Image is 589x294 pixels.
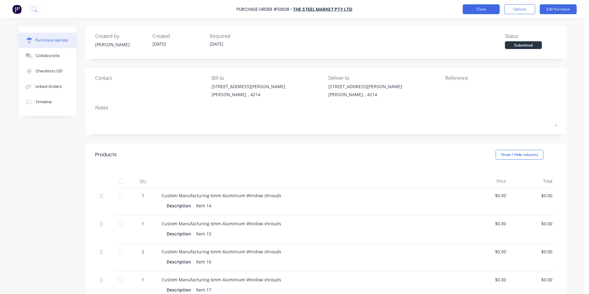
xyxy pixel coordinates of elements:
[134,276,152,283] div: 1
[212,91,285,98] div: [PERSON_NAME], , 4214
[95,151,117,158] div: Products
[328,91,402,98] div: [PERSON_NAME], , 4214
[196,257,211,266] div: Item 16
[516,220,552,227] div: $0.00
[134,192,152,199] div: 1
[470,276,506,283] div: $0.00
[196,201,211,210] div: Item 14
[35,99,52,105] div: Timeline
[463,4,500,14] button: Close
[18,33,76,48] button: Purchase details
[18,94,76,110] button: Timeline
[129,175,157,187] div: Qty
[162,192,460,199] div: Custom Manufacturing 6mm Aluminium Window shrouds
[237,6,292,13] div: Purchase Order #10828 -
[212,83,285,90] div: [STREET_ADDRESS][PERSON_NAME]
[540,4,577,14] button: Edit Purchase
[470,220,506,227] div: $0.00
[167,201,196,210] div: Description
[445,74,557,82] div: Reference
[516,192,552,199] div: $0.00
[95,74,207,82] div: Contact
[505,32,557,40] div: Status
[18,79,76,94] button: Linked Orders
[328,83,402,90] div: [STREET_ADDRESS][PERSON_NAME]
[328,74,441,82] div: Deliver to
[18,48,76,63] button: Collaborate
[35,84,62,89] div: Linked Orders
[162,248,460,255] div: Custom Manufacturing 6mm Aluminium Window shrouds
[293,6,352,12] a: The Steel Market Pty Ltd
[511,175,557,187] div: Total
[95,104,557,111] div: Notes
[95,41,148,48] div: [PERSON_NAME]
[134,220,152,227] div: 1
[152,32,205,40] div: Created
[465,175,511,187] div: Price
[505,41,542,49] div: Submitted
[35,53,60,59] div: Collaborate
[470,248,506,255] div: $0.00
[35,68,63,74] div: Checklists 0/0
[12,5,22,14] img: Factory
[162,220,460,227] div: Custom Manufacturing 6mm Aluminium Window shrouds
[212,74,324,82] div: Bill to
[35,38,68,43] div: Purchase details
[516,276,552,283] div: $0.00
[196,229,211,238] div: Item 15
[504,4,535,14] button: Options
[210,32,262,40] div: Required
[470,192,506,199] div: $0.00
[162,276,460,283] div: Custom Manufacturing 6mm Aluminium Window shrouds
[134,248,152,255] div: 2
[516,248,552,255] div: $0.00
[167,257,196,266] div: Description
[18,63,76,79] button: Checklists 0/0
[167,229,196,238] div: Description
[496,150,543,160] button: Show / Hide columns
[95,32,148,40] div: Created by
